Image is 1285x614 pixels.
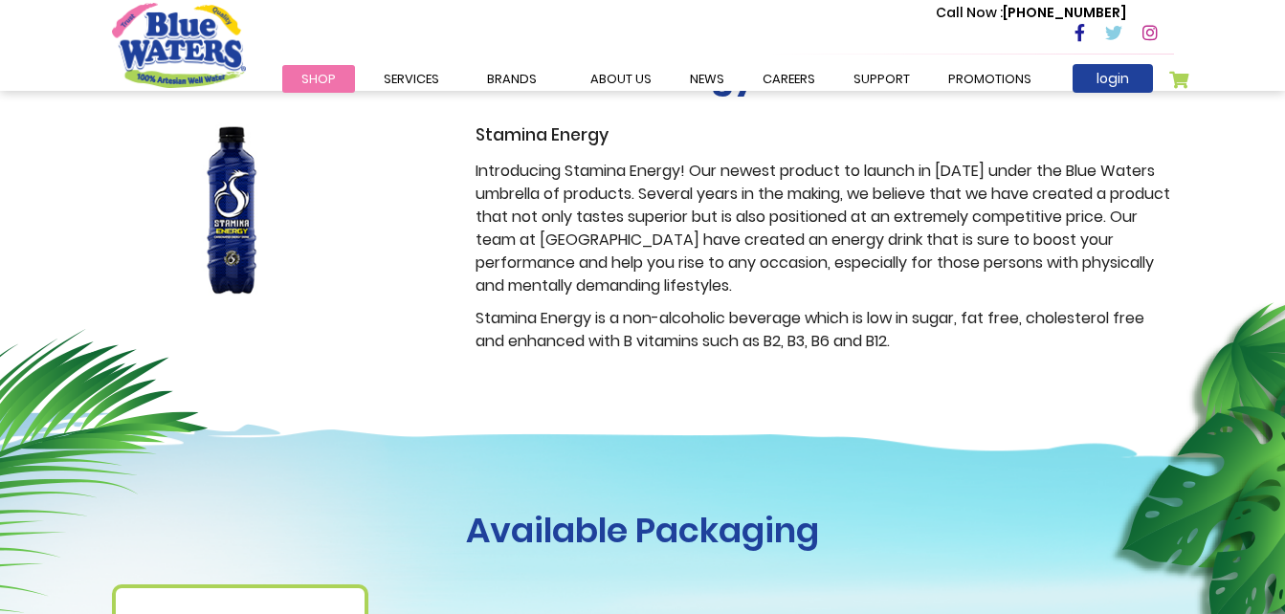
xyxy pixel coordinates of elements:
a: login [1073,64,1153,93]
span: Call Now : [936,3,1003,22]
a: about us [571,65,671,93]
span: Brands [487,70,537,88]
a: News [671,65,743,93]
h2: Stamina Energy [476,55,1174,97]
span: Shop [301,70,336,88]
p: Stamina Energy is a non-alcoholic beverage which is low in sugar, fat free, cholesterol free and ... [476,307,1174,353]
h3: Stamina Energy [476,125,1174,145]
img: stamina-energy.jpg [112,122,352,296]
a: Services [365,65,458,93]
a: support [834,65,929,93]
h1: Available Packaging [112,510,1174,551]
a: careers [743,65,834,93]
a: Promotions [929,65,1051,93]
span: Services [384,70,439,88]
p: [PHONE_NUMBER] [936,3,1126,23]
a: Shop [282,65,355,93]
a: store logo [112,3,246,87]
p: Introducing Stamina Energy! Our newest product to launch in [DATE] under the Blue Waters umbrella... [476,160,1174,297]
a: Brands [468,65,556,93]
